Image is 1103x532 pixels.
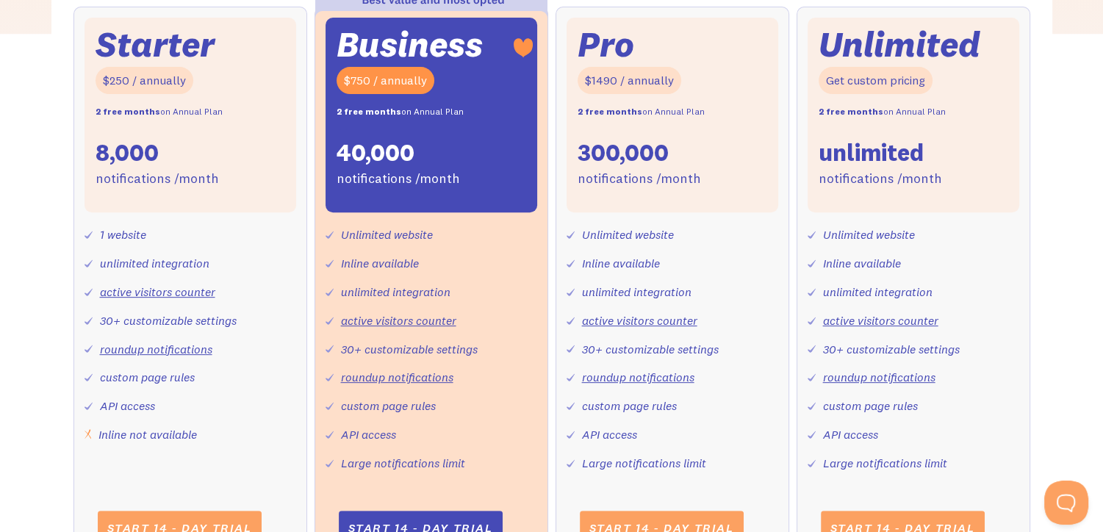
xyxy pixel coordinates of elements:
div: Pro [578,29,634,60]
div: unlimited integration [341,281,450,303]
div: API access [823,424,878,445]
div: custom page rules [341,395,436,417]
div: on Annual Plan [96,101,223,123]
strong: 2 free months [96,106,160,117]
div: Large notifications limit [823,453,947,474]
div: Business [337,29,483,60]
div: 30+ customizable settings [341,339,478,360]
div: unlimited [819,137,924,168]
a: active visitors counter [823,313,938,328]
div: Unlimited website [582,224,674,245]
div: $250 / annually [96,67,193,94]
div: Inline not available [98,424,197,445]
a: roundup notifications [582,370,694,384]
div: custom page rules [100,367,195,388]
div: Inline available [582,253,660,274]
div: notifications /month [96,168,219,190]
div: Unlimited website [823,224,915,245]
div: Unlimited website [341,224,433,245]
div: unlimited integration [823,281,933,303]
div: notifications /month [819,168,942,190]
div: 40,000 [337,137,414,168]
strong: 2 free months [819,106,883,117]
div: on Annual Plan [337,101,464,123]
a: active visitors counter [100,284,215,299]
div: API access [582,424,637,445]
div: $1490 / annually [578,67,681,94]
div: Large notifications limit [582,453,706,474]
strong: 2 free months [337,106,401,117]
div: 1 website [100,224,146,245]
strong: 2 free months [578,106,642,117]
div: Get custom pricing [819,67,933,94]
div: unlimited integration [582,281,691,303]
a: active visitors counter [582,313,697,328]
a: roundup notifications [823,370,935,384]
div: on Annual Plan [819,101,946,123]
div: API access [100,395,155,417]
iframe: Toggle Customer Support [1044,481,1088,525]
div: Large notifications limit [341,453,465,474]
div: custom page rules [582,395,677,417]
a: active visitors counter [341,313,456,328]
div: $750 / annually [337,67,434,94]
div: API access [341,424,396,445]
a: roundup notifications [341,370,453,384]
div: on Annual Plan [578,101,705,123]
div: Inline available [341,253,419,274]
div: unlimited integration [100,253,209,274]
div: notifications /month [578,168,701,190]
div: 30+ customizable settings [100,310,237,331]
div: 30+ customizable settings [823,339,960,360]
div: 8,000 [96,137,159,168]
div: Inline available [823,253,901,274]
div: Unlimited [819,29,980,60]
div: 30+ customizable settings [582,339,719,360]
a: roundup notifications [100,342,212,356]
div: custom page rules [823,395,918,417]
div: notifications /month [337,168,460,190]
div: Starter [96,29,215,60]
div: 300,000 [578,137,669,168]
